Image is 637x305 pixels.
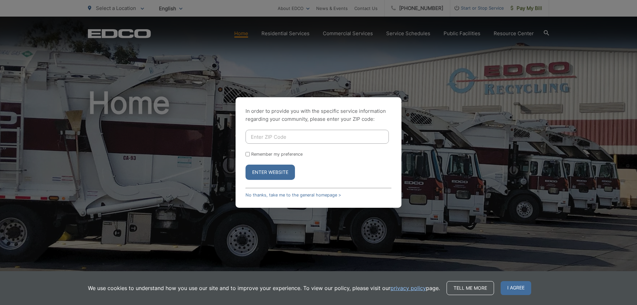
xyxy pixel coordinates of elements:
[447,281,494,295] a: Tell me more
[246,192,341,197] a: No thanks, take me to the general homepage >
[246,165,295,180] button: Enter Website
[501,281,531,295] span: I agree
[390,284,426,292] a: privacy policy
[246,130,389,144] input: Enter ZIP Code
[251,152,303,157] label: Remember my preference
[88,284,440,292] p: We use cookies to understand how you use our site and to improve your experience. To view our pol...
[246,107,391,123] p: In order to provide you with the specific service information regarding your community, please en...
